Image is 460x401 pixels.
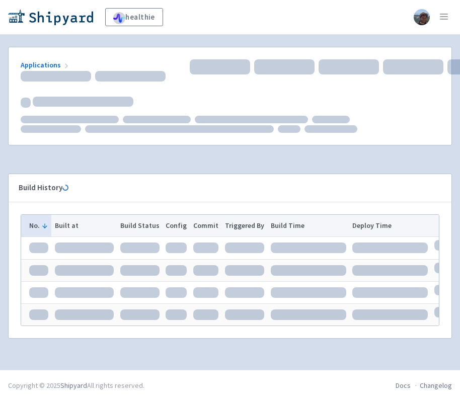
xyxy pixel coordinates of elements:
[117,215,163,237] th: Build Status
[396,381,411,390] a: Docs
[60,381,87,390] a: Shipyard
[267,215,349,237] th: Build Time
[105,8,163,26] a: healthie
[19,182,425,194] div: Build History
[8,380,144,391] div: Copyright © 2025 All rights reserved.
[163,215,190,237] th: Config
[29,220,48,231] button: No.
[190,215,222,237] th: Commit
[51,215,117,237] th: Built at
[349,215,431,237] th: Deploy Time
[420,381,452,390] a: Changelog
[222,215,268,237] th: Triggered By
[8,9,93,25] img: Shipyard logo
[21,60,70,69] a: Applications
